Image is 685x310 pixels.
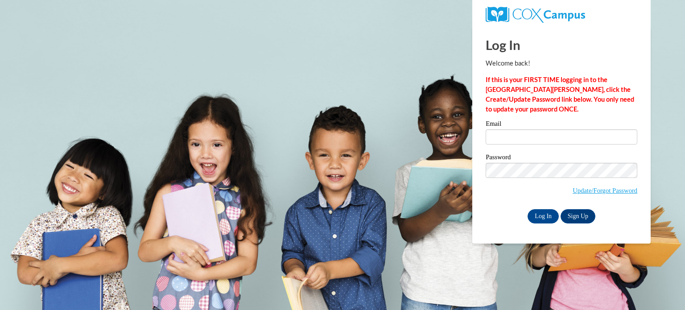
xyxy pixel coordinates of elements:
[486,58,637,68] p: Welcome back!
[486,76,634,113] strong: If this is your FIRST TIME logging in to the [GEOGRAPHIC_DATA][PERSON_NAME], click the Create/Upd...
[486,154,637,163] label: Password
[528,209,559,223] input: Log In
[561,209,595,223] a: Sign Up
[486,120,637,129] label: Email
[486,36,637,54] h1: Log In
[486,10,585,18] a: COX Campus
[573,187,637,194] a: Update/Forgot Password
[486,7,585,23] img: COX Campus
